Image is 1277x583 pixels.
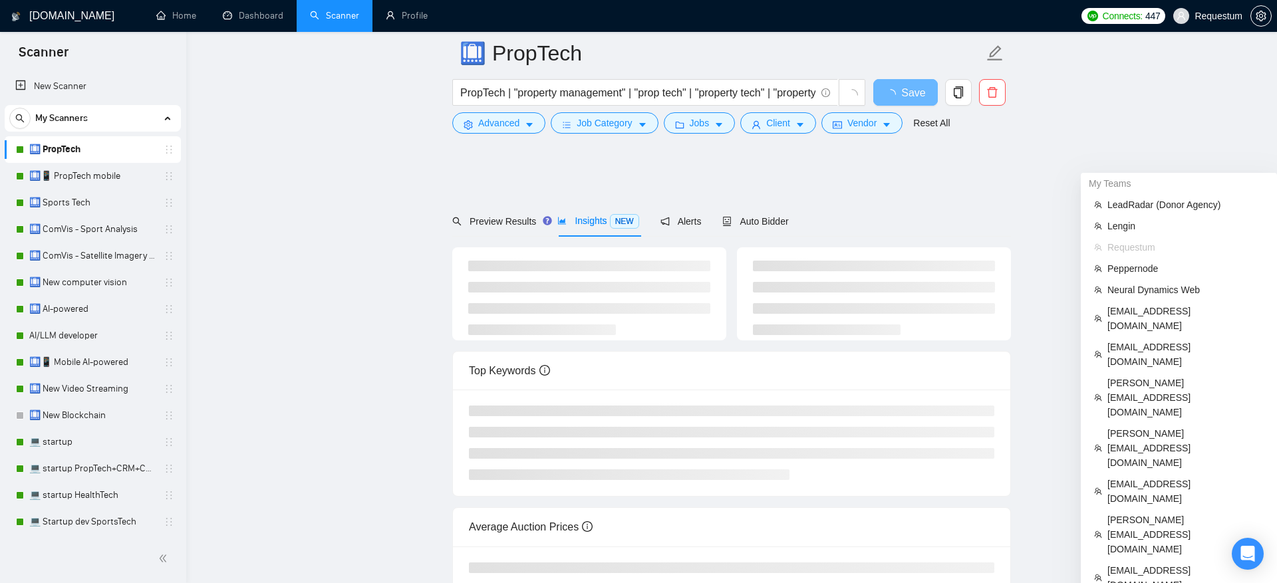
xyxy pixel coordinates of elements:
[821,88,830,97] span: info-circle
[164,517,174,527] span: holder
[1107,304,1264,333] span: [EMAIL_ADDRESS][DOMAIN_NAME]
[945,79,972,106] button: copy
[795,120,805,130] span: caret-down
[164,144,174,155] span: holder
[9,108,31,129] button: search
[946,86,971,98] span: copy
[766,116,790,130] span: Client
[1094,394,1102,402] span: team
[29,376,156,402] a: 🛄 New Video Streaming
[386,10,428,21] a: userProfile
[722,217,732,226] span: robot
[29,482,156,509] a: 💻 startup HealthTech
[846,89,858,101] span: loading
[164,330,174,341] span: holder
[29,163,156,189] a: 🛄📱 PropTech mobile
[882,120,891,130] span: caret-down
[5,73,181,100] li: New Scanner
[11,6,21,27] img: logo
[29,349,156,376] a: 🛄📱 Mobile AI-powered
[752,120,761,130] span: user
[164,197,174,208] span: holder
[1094,243,1102,251] span: team
[1094,222,1102,230] span: team
[557,215,638,226] span: Insights
[1094,487,1102,495] span: team
[452,216,536,227] span: Preview Results
[1107,240,1264,255] span: Requestum
[660,217,670,226] span: notification
[1107,340,1264,369] span: [EMAIL_ADDRESS][DOMAIN_NAME]
[1081,173,1277,194] div: My Teams
[1232,538,1264,570] div: Open Intercom Messenger
[310,10,359,21] a: searchScanner
[1107,197,1264,212] span: LeadRadar (Donor Agency)
[469,352,994,390] div: Top Keywords
[873,79,938,106] button: Save
[164,357,174,368] span: holder
[1094,530,1102,538] span: team
[1107,426,1264,470] span: [PERSON_NAME][EMAIL_ADDRESS][DOMAIN_NAME]
[541,215,553,227] div: Tooltip anchor
[35,105,88,132] span: My Scanners
[901,84,925,101] span: Save
[460,84,815,101] input: Search Freelance Jobs...
[8,43,79,70] span: Scanner
[1107,283,1264,297] span: Neural Dynamics Web
[164,410,174,421] span: holder
[847,116,877,130] span: Vendor
[913,116,950,130] a: Reset All
[525,120,534,130] span: caret-down
[15,73,170,100] a: New Scanner
[539,365,550,376] span: info-circle
[551,112,658,134] button: barsJob Categorycaret-down
[29,455,156,482] a: 💻 startup PropTech+CRM+Construction
[164,171,174,181] span: holder
[164,277,174,288] span: holder
[1087,11,1098,21] img: upwork-logo.png
[164,251,174,261] span: holder
[469,508,994,546] div: Average Auction Prices
[452,217,462,226] span: search
[1094,265,1102,273] span: team
[1094,286,1102,294] span: team
[1251,11,1271,21] span: setting
[29,216,156,243] a: 🛄 ComVis - Sport Analysis
[1107,261,1264,276] span: Peppernode
[10,114,30,123] span: search
[460,37,984,70] input: Scanner name...
[1094,350,1102,358] span: team
[29,269,156,296] a: 🛄 New computer vision
[29,296,156,322] a: 🛄 AI-powered
[660,216,702,227] span: Alerts
[29,243,156,269] a: 🛄 ComVis - Satellite Imagery Analysis
[722,216,788,227] span: Auto Bidder
[29,322,156,349] a: AI/LLM developer
[164,384,174,394] span: holder
[1107,376,1264,419] span: [PERSON_NAME][EMAIL_ADDRESS][DOMAIN_NAME]
[979,79,1006,106] button: delete
[821,112,903,134] button: idcardVendorcaret-down
[29,136,156,163] a: 🛄 PropTech
[464,120,473,130] span: setting
[164,490,174,501] span: holder
[156,10,196,21] a: homeHome
[1094,574,1102,582] span: team
[714,120,724,130] span: caret-down
[833,120,842,130] span: idcard
[1250,5,1272,27] button: setting
[164,463,174,474] span: holder
[158,552,172,565] span: double-left
[1107,477,1264,506] span: [EMAIL_ADDRESS][DOMAIN_NAME]
[452,112,545,134] button: settingAdvancedcaret-down
[1094,444,1102,452] span: team
[1177,11,1186,21] span: user
[610,214,639,229] span: NEW
[690,116,710,130] span: Jobs
[164,437,174,447] span: holder
[29,429,156,455] a: 💻 startup
[1107,219,1264,233] span: Lengin
[1094,201,1102,209] span: team
[638,120,647,130] span: caret-down
[223,10,283,21] a: dashboardDashboard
